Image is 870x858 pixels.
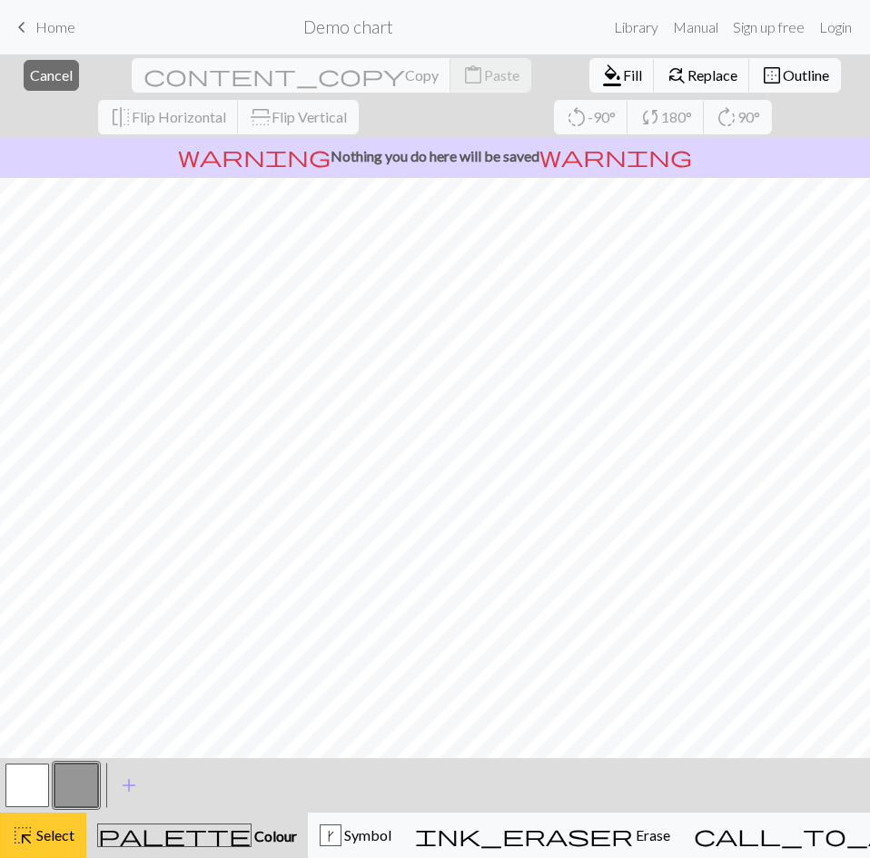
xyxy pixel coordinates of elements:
span: Outline [783,66,829,84]
button: k Symbol [308,813,403,858]
span: border_outer [761,63,783,88]
button: Flip Vertical [238,100,359,134]
span: flip [248,106,273,128]
span: sync [639,104,661,130]
span: Cancel [30,66,73,84]
span: Flip Horizontal [132,108,226,125]
button: Outline [749,58,841,93]
span: Symbol [341,826,391,843]
span: warning [539,143,692,169]
span: flip [110,104,132,130]
span: Flip Vertical [272,108,347,125]
p: Nothing you do here will be saved [7,145,863,167]
span: warning [178,143,331,169]
span: format_color_fill [601,63,623,88]
span: 90° [737,108,760,125]
span: palette [98,823,251,848]
button: Flip Horizontal [98,100,239,134]
span: highlight_alt [12,823,34,848]
span: 180° [661,108,692,125]
h2: Demo chart [303,16,393,37]
span: Fill [623,66,642,84]
a: Library [607,9,666,45]
button: -90° [554,100,628,134]
span: content_copy [143,63,405,88]
div: k [321,825,341,847]
span: keyboard_arrow_left [11,15,33,40]
span: Replace [687,66,737,84]
button: Copy [132,58,451,93]
span: Copy [405,66,439,84]
span: ink_eraser [415,823,633,848]
button: Colour [86,813,308,858]
span: Select [34,826,74,843]
span: rotate_right [716,104,737,130]
span: add [118,773,140,798]
button: Cancel [24,60,79,91]
a: Sign up free [726,9,812,45]
button: Fill [589,58,655,93]
button: Erase [403,813,682,858]
span: Colour [252,827,297,844]
button: 180° [628,100,705,134]
span: Erase [633,826,670,843]
a: Manual [666,9,726,45]
button: 90° [704,100,772,134]
a: Home [11,12,75,43]
span: Home [35,18,75,35]
span: -90° [588,108,616,125]
span: rotate_left [566,104,588,130]
span: find_replace [666,63,687,88]
a: Login [812,9,859,45]
button: Replace [654,58,750,93]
